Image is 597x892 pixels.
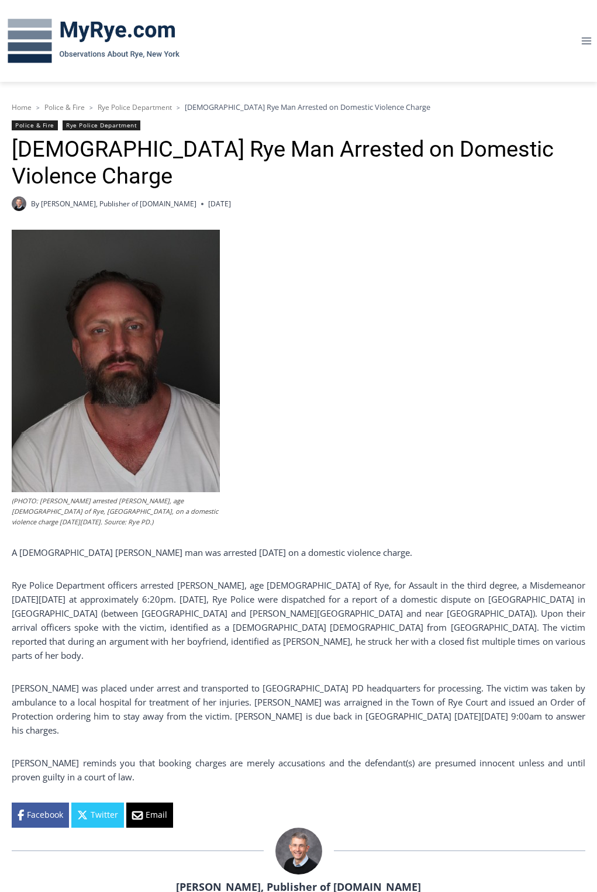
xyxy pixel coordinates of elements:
a: Rye Police Department [98,102,172,112]
p: [PERSON_NAME] reminds you that booking charges are merely accusations and the defendant(s) are pr... [12,756,585,784]
p: [PERSON_NAME] was placed under arrest and transported to [GEOGRAPHIC_DATA] PD headquarters for pr... [12,681,585,737]
a: Home [12,102,32,112]
a: [PERSON_NAME], Publisher of [DOMAIN_NAME] [41,199,196,209]
a: Email [126,803,173,827]
span: > [89,103,93,112]
time: [DATE] [208,198,231,209]
a: Twitter [71,803,124,827]
a: Police & Fire [12,120,58,130]
span: > [177,103,180,112]
a: Police & Fire [44,102,85,112]
span: [DEMOGRAPHIC_DATA] Rye Man Arrested on Domestic Violence Charge [185,102,430,112]
a: Facebook [12,803,69,827]
figcaption: (PHOTO: [PERSON_NAME] arrested [PERSON_NAME], age [DEMOGRAPHIC_DATA] of Rye, [GEOGRAPHIC_DATA], o... [12,496,220,527]
button: Open menu [575,32,597,50]
span: By [31,198,39,209]
a: Rye Police Department [63,120,140,130]
span: > [36,103,40,112]
nav: Breadcrumbs [12,101,585,113]
p: A [DEMOGRAPHIC_DATA] [PERSON_NAME] man was arrested [DATE] on a domestic violence charge. [12,545,585,559]
p: Rye Police Department officers arrested [PERSON_NAME], age [DEMOGRAPHIC_DATA] of Rye, for Assault... [12,578,585,662]
h1: [DEMOGRAPHIC_DATA] Rye Man Arrested on Domestic Violence Charge [12,136,585,189]
img: (PHOTO: Rye PD arrested Michael P. O’Connell, age 42 of Rye, NY, on a domestic violence charge on... [12,230,220,492]
a: Author image [12,196,26,211]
